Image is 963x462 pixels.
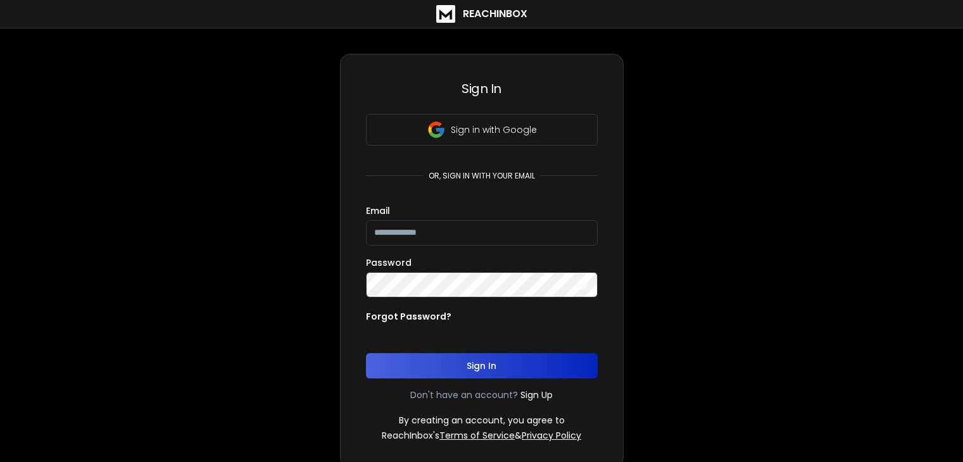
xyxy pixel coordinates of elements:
label: Password [366,258,412,267]
a: ReachInbox [436,5,527,23]
p: By creating an account, you agree to [399,414,565,427]
p: or, sign in with your email [424,171,540,181]
label: Email [366,206,390,215]
p: ReachInbox's & [382,429,581,442]
h1: ReachInbox [463,6,527,22]
a: Terms of Service [439,429,515,442]
a: Sign Up [520,389,553,401]
p: Don't have an account? [410,389,518,401]
p: Forgot Password? [366,310,451,323]
button: Sign in with Google [366,114,598,146]
p: Sign in with Google [451,123,537,136]
a: Privacy Policy [522,429,581,442]
h3: Sign In [366,80,598,97]
img: logo [436,5,455,23]
button: Sign In [366,353,598,378]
